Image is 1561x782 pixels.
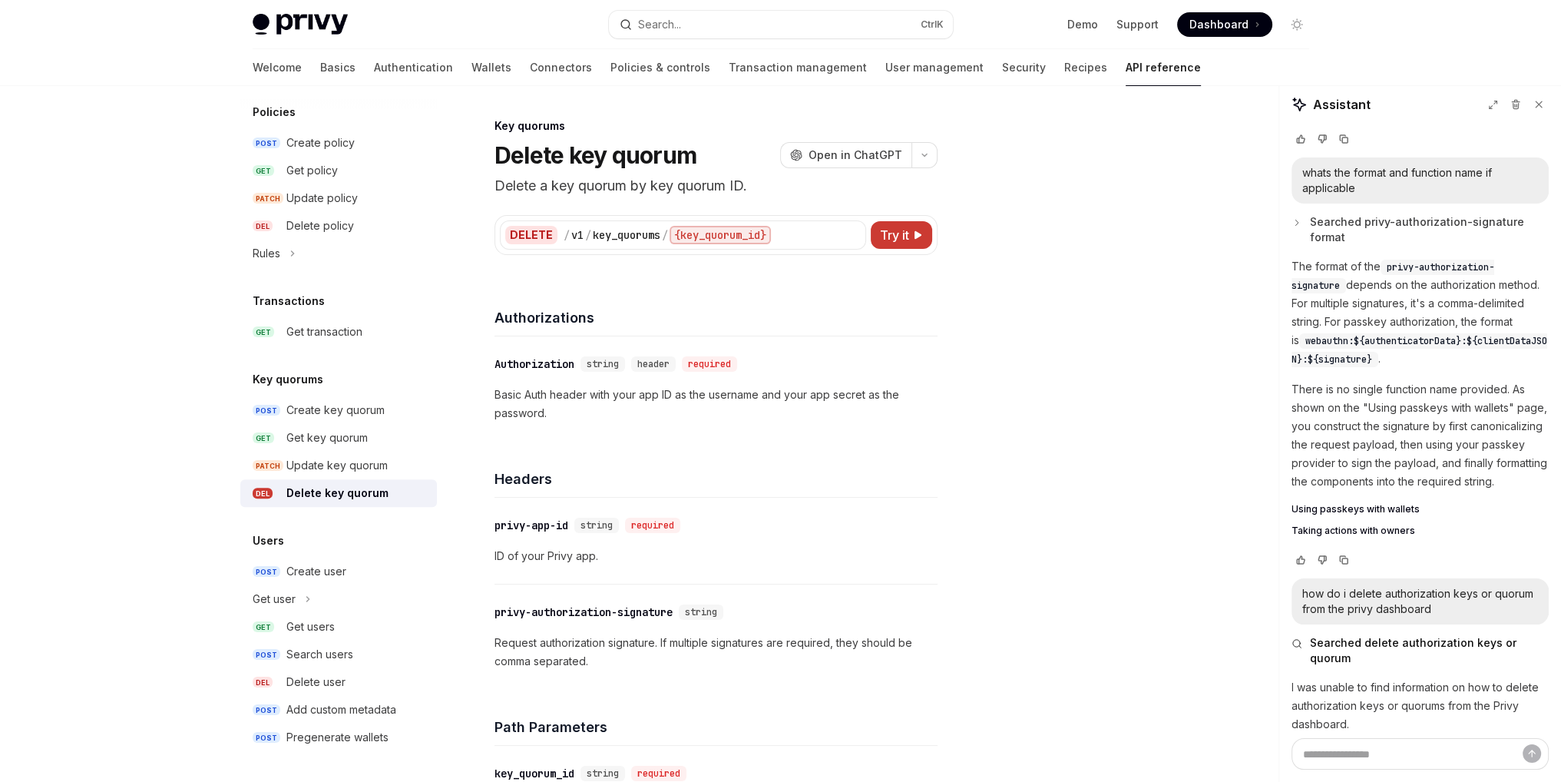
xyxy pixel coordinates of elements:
span: privy-authorization-signature [1291,261,1494,292]
div: Key quorums [494,118,938,134]
div: how do i delete authorization keys or quorum from the privy dashboard [1302,586,1538,617]
span: Assistant [1313,95,1371,114]
button: Copy chat response [1334,552,1353,568]
button: Toggle dark mode [1285,12,1309,37]
div: Get key quorum [286,429,368,447]
span: Open in ChatGPT [809,147,902,163]
a: Basics [320,49,356,86]
a: GETGet users [240,613,437,641]
div: privy-app-id [494,518,568,533]
span: PATCH [253,193,283,204]
button: Copy chat response [1334,131,1353,147]
div: {key_quorum_id} [670,226,771,244]
a: Welcome [253,49,302,86]
div: Update key quorum [286,456,388,475]
div: Pregenerate wallets [286,728,389,747]
div: Get policy [286,161,338,180]
span: PATCH [253,460,283,472]
h4: Authorizations [494,307,938,328]
span: POST [253,405,280,416]
h4: Headers [494,469,938,489]
div: key_quorums [593,227,660,243]
button: Vote that response was good [1291,552,1310,568]
p: ID of your Privy app. [494,547,938,565]
div: Update policy [286,189,358,207]
a: Policies & controls [610,49,710,86]
span: webauthn:${authenticatorData}:${clientDataJSON}:${signature} [1291,335,1547,366]
button: Toggle Rules section [240,240,437,267]
a: POSTCreate user [240,558,437,585]
div: whats the format and function name if applicable [1302,165,1538,196]
a: Wallets [471,49,511,86]
span: POST [253,138,280,149]
a: POSTAdd custom metadata [240,696,437,724]
div: Rules [253,244,280,263]
span: GET [253,326,274,338]
h4: Path Parameters [494,717,938,737]
div: / [662,227,668,243]
p: Basic Auth header with your app ID as the username and your app secret as the password. [494,386,938,422]
button: Searched delete authorization keys or quorum [1291,635,1549,666]
a: User management [885,49,984,86]
button: Send message [1523,744,1541,763]
a: PATCHUpdate key quorum [240,452,437,479]
button: Open search [609,11,953,38]
span: header [637,358,670,370]
textarea: Ask a question... [1291,738,1549,770]
div: Create key quorum [286,401,385,419]
span: string [587,358,619,370]
div: Authorization [494,356,574,372]
h1: Delete key quorum [494,141,696,169]
div: Create policy [286,134,355,152]
button: Try it [871,221,932,249]
span: Searched delete authorization keys or quorum [1310,635,1549,666]
p: There is no single function name provided. As shown on the "Using passkeys with wallets" page, yo... [1291,380,1549,491]
h5: Key quorums [253,370,323,389]
a: PATCHUpdate policy [240,184,437,212]
span: Using passkeys with wallets [1291,503,1420,515]
span: GET [253,432,274,444]
p: Delete a key quorum by key quorum ID. [494,175,938,197]
span: Taking actions with owners [1291,525,1415,537]
button: Vote that response was good [1291,131,1310,147]
a: POSTSearch users [240,641,437,668]
span: string [685,606,717,618]
div: Delete policy [286,217,354,235]
span: GET [253,621,274,633]
span: POST [253,732,280,744]
span: Dashboard [1189,17,1248,32]
a: Connectors [530,49,592,86]
a: POSTCreate key quorum [240,396,437,424]
div: Delete key quorum [286,484,389,502]
button: Vote that response was not good [1313,552,1331,568]
span: POST [253,704,280,716]
a: Using passkeys with wallets [1291,503,1549,515]
img: light logo [253,14,348,35]
a: Authentication [374,49,453,86]
div: Delete user [286,673,346,691]
div: Search... [638,15,681,34]
button: Toggle Get user section [240,585,437,613]
span: Ctrl K [921,18,944,31]
div: required [682,356,737,372]
h5: Policies [253,103,296,121]
div: required [625,518,680,533]
a: POSTCreate policy [240,129,437,157]
a: Transaction management [729,49,867,86]
span: string [580,519,613,532]
span: Searched privy-authorization-signature format [1310,214,1549,245]
div: / [585,227,591,243]
a: Security [1002,49,1046,86]
button: Vote that response was not good [1313,131,1331,147]
a: GETGet key quorum [240,424,437,452]
a: Dashboard [1177,12,1272,37]
button: Open in ChatGPT [780,142,911,168]
span: POST [253,649,280,661]
span: DEL [253,488,273,499]
a: Support [1116,17,1159,32]
p: Request authorization signature. If multiple signatures are required, they should be comma separa... [494,634,938,671]
a: DELDelete key quorum [240,479,437,507]
a: Taking actions with owners [1291,525,1549,537]
button: Searched privy-authorization-signature format [1291,214,1549,245]
div: Get user [253,590,296,608]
